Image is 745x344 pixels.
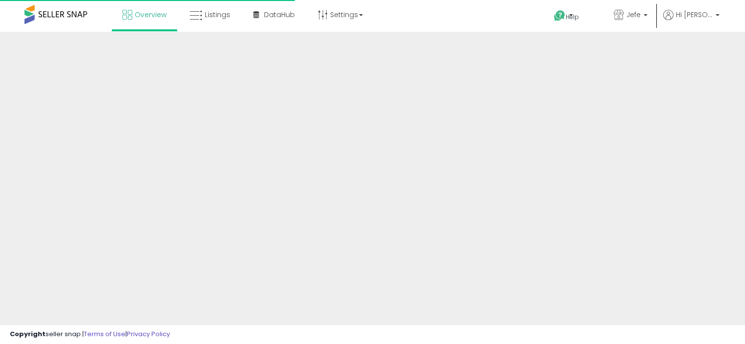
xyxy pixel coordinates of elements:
a: Help [546,2,598,32]
strong: Copyright [10,329,46,339]
i: Get Help [553,10,566,22]
a: Hi [PERSON_NAME] [663,10,720,32]
span: Jefe [626,10,641,20]
div: seller snap | | [10,330,170,339]
span: Hi [PERSON_NAME] [676,10,713,20]
span: Help [566,13,579,21]
span: Overview [135,10,167,20]
a: Privacy Policy [127,329,170,339]
span: DataHub [264,10,295,20]
span: Listings [205,10,230,20]
a: Terms of Use [84,329,125,339]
